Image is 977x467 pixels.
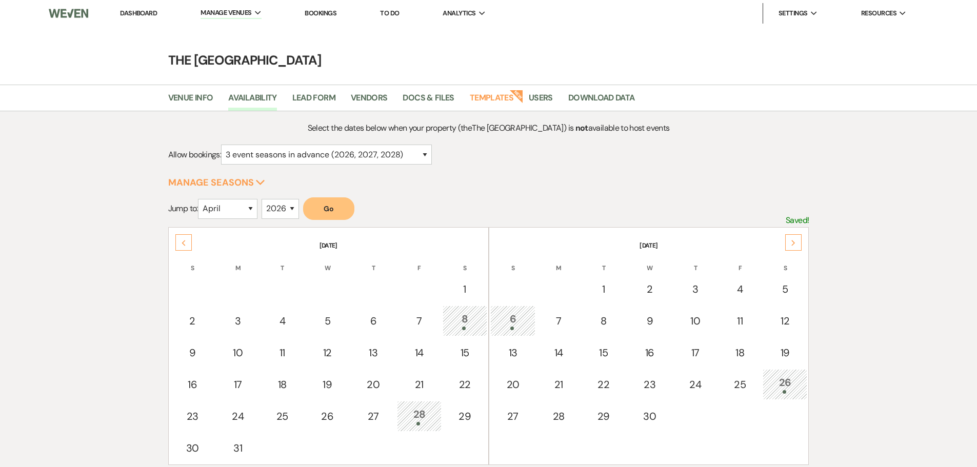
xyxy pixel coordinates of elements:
div: 2 [632,281,667,297]
strong: not [575,123,588,133]
div: 26 [311,409,344,424]
a: Availability [228,91,276,111]
th: S [490,251,536,273]
th: W [627,251,672,273]
th: F [397,251,442,273]
div: 22 [448,377,482,392]
div: 12 [768,313,802,329]
div: 19 [311,377,344,392]
a: Vendors [351,91,388,111]
th: W [305,251,350,273]
div: 26 [768,375,802,394]
strong: New [509,89,524,103]
a: Dashboard [120,9,157,17]
div: 30 [175,440,210,456]
div: 1 [448,281,482,297]
th: T [673,251,717,273]
div: 8 [448,311,482,330]
a: Bookings [305,9,336,17]
th: T [261,251,304,273]
div: 14 [542,345,574,360]
span: Jump to: [168,203,198,214]
button: Manage Seasons [168,178,265,187]
a: Templates [470,91,513,111]
div: 23 [632,377,667,392]
th: [DATE] [170,229,487,250]
div: 31 [222,440,254,456]
div: 28 [542,409,574,424]
div: 6 [356,313,391,329]
div: 17 [679,345,711,360]
h4: The [GEOGRAPHIC_DATA] [119,51,858,69]
img: Weven Logo [49,3,88,24]
div: 2 [175,313,210,329]
div: 23 [175,409,210,424]
div: 27 [496,409,530,424]
th: M [216,251,260,273]
div: 18 [266,377,298,392]
th: [DATE] [490,229,808,250]
div: 11 [266,345,298,360]
div: 11 [724,313,756,329]
div: 17 [222,377,254,392]
span: Settings [779,8,808,18]
th: S [763,251,807,273]
div: 16 [632,345,667,360]
div: 13 [496,345,530,360]
div: 10 [222,345,254,360]
div: 24 [679,377,711,392]
th: T [581,251,626,273]
div: 20 [496,377,530,392]
div: 25 [266,409,298,424]
div: 22 [587,377,620,392]
a: Lead Form [292,91,335,111]
div: 25 [724,377,756,392]
div: 10 [679,313,711,329]
p: Saved! [786,214,809,227]
div: 29 [448,409,482,424]
span: Manage Venues [201,8,251,18]
a: Download Data [568,91,635,111]
th: S [170,251,215,273]
a: Users [529,91,553,111]
div: 30 [632,409,667,424]
div: 19 [768,345,802,360]
th: F [718,251,762,273]
div: 18 [724,345,756,360]
div: 14 [403,345,436,360]
div: 20 [356,377,391,392]
div: 5 [311,313,344,329]
div: 4 [724,281,756,297]
span: Allow bookings: [168,149,221,160]
th: T [351,251,396,273]
th: S [443,251,487,273]
div: 27 [356,409,391,424]
span: Resources [861,8,896,18]
div: 15 [448,345,482,360]
div: 3 [679,281,711,297]
div: 13 [356,345,391,360]
span: Analytics [443,8,475,18]
div: 7 [542,313,574,329]
div: 4 [266,313,298,329]
button: Go [303,197,354,220]
th: M [536,251,580,273]
div: 21 [542,377,574,392]
a: Venue Info [168,91,213,111]
div: 24 [222,409,254,424]
div: 21 [403,377,436,392]
div: 28 [403,407,436,425]
div: 5 [768,281,802,297]
div: 9 [175,345,210,360]
p: Select the dates below when your property (the The [GEOGRAPHIC_DATA] ) is available to host events [248,121,729,135]
div: 8 [587,313,620,329]
div: 1 [587,281,620,297]
div: 7 [403,313,436,329]
div: 15 [587,345,620,360]
a: Docs & Files [403,91,454,111]
div: 9 [632,313,667,329]
div: 6 [496,311,530,330]
div: 3 [222,313,254,329]
div: 16 [175,377,210,392]
div: 12 [311,345,344,360]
